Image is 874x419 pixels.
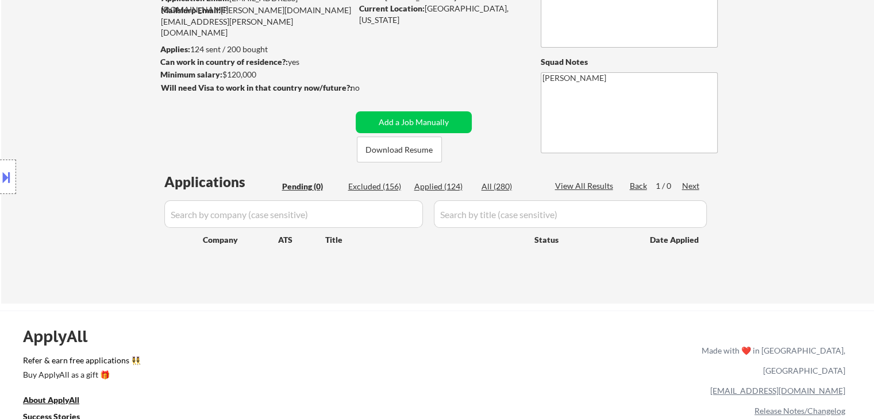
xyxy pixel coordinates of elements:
div: Made with ❤️ in [GEOGRAPHIC_DATA], [GEOGRAPHIC_DATA] [697,340,845,381]
a: About ApplyAll [23,394,95,408]
div: Back [630,180,648,192]
div: Buy ApplyAll as a gift 🎁 [23,371,138,379]
div: ApplyAll [23,327,101,346]
div: Next [682,180,700,192]
div: [GEOGRAPHIC_DATA], [US_STATE] [359,3,522,25]
a: Release Notes/Changelog [754,406,845,416]
input: Search by title (case sensitive) [434,200,707,228]
div: Date Applied [650,234,700,246]
div: Title [325,234,523,246]
button: Add a Job Manually [356,111,472,133]
div: 124 sent / 200 bought [160,44,352,55]
strong: Applies: [160,44,190,54]
div: $120,000 [160,69,352,80]
div: [PERSON_NAME][DOMAIN_NAME][EMAIL_ADDRESS][PERSON_NAME][DOMAIN_NAME] [161,5,352,38]
div: Company [203,234,278,246]
button: Download Resume [357,137,442,162]
strong: Minimum salary: [160,69,222,79]
div: 1 / 0 [656,180,682,192]
input: Search by company (case sensitive) [164,200,423,228]
strong: Current Location: [359,3,425,13]
div: All (280) [482,181,539,192]
div: Applications [164,175,278,189]
div: no [351,82,383,94]
div: Excluded (156) [348,181,406,192]
div: ATS [278,234,325,246]
u: About ApplyAll [23,395,79,405]
div: Squad Notes [541,56,718,68]
a: [EMAIL_ADDRESS][DOMAIN_NAME] [710,386,845,395]
div: yes [160,56,348,68]
div: Pending (0) [282,181,340,192]
a: Refer & earn free applications 👯‍♀️ [23,356,461,368]
strong: Mailslurp Email: [161,5,221,15]
strong: Can work in country of residence?: [160,57,288,67]
div: Applied (124) [414,181,472,192]
div: View All Results [555,180,617,192]
a: Buy ApplyAll as a gift 🎁 [23,368,138,383]
div: Status [534,229,633,250]
strong: Will need Visa to work in that country now/future?: [161,83,352,92]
